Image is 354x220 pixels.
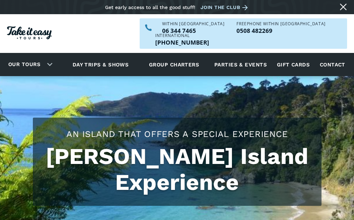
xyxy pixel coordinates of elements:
p: [PHONE_NUMBER] [155,39,209,45]
a: Homepage [7,23,52,45]
a: Group charters [140,55,208,74]
div: International [155,34,209,38]
p: 06 344 7465 [162,28,224,34]
a: Contact [316,55,349,74]
a: Gift cards [273,55,314,74]
h1: [PERSON_NAME] Island Experience [40,144,315,195]
a: Join the club [201,3,250,12]
div: Freephone WITHIN [GEOGRAPHIC_DATA] [236,22,325,26]
a: Call us freephone within NZ on 0508482269 [236,28,325,34]
img: Take it easy Tours logo [7,26,52,39]
h2: An island that offers a special experience [40,128,315,140]
p: 0508 482269 [236,28,325,34]
a: Parties & events [211,55,270,74]
a: Call us within NZ on 063447465 [162,28,224,34]
div: Get early access to all the good stuff! [105,4,195,10]
a: Call us outside of NZ on +6463447465 [155,39,209,45]
a: Close message [338,1,349,12]
a: Our tours [3,56,46,73]
div: WITHIN [GEOGRAPHIC_DATA] [162,22,224,26]
a: Day trips & shows [64,55,138,74]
